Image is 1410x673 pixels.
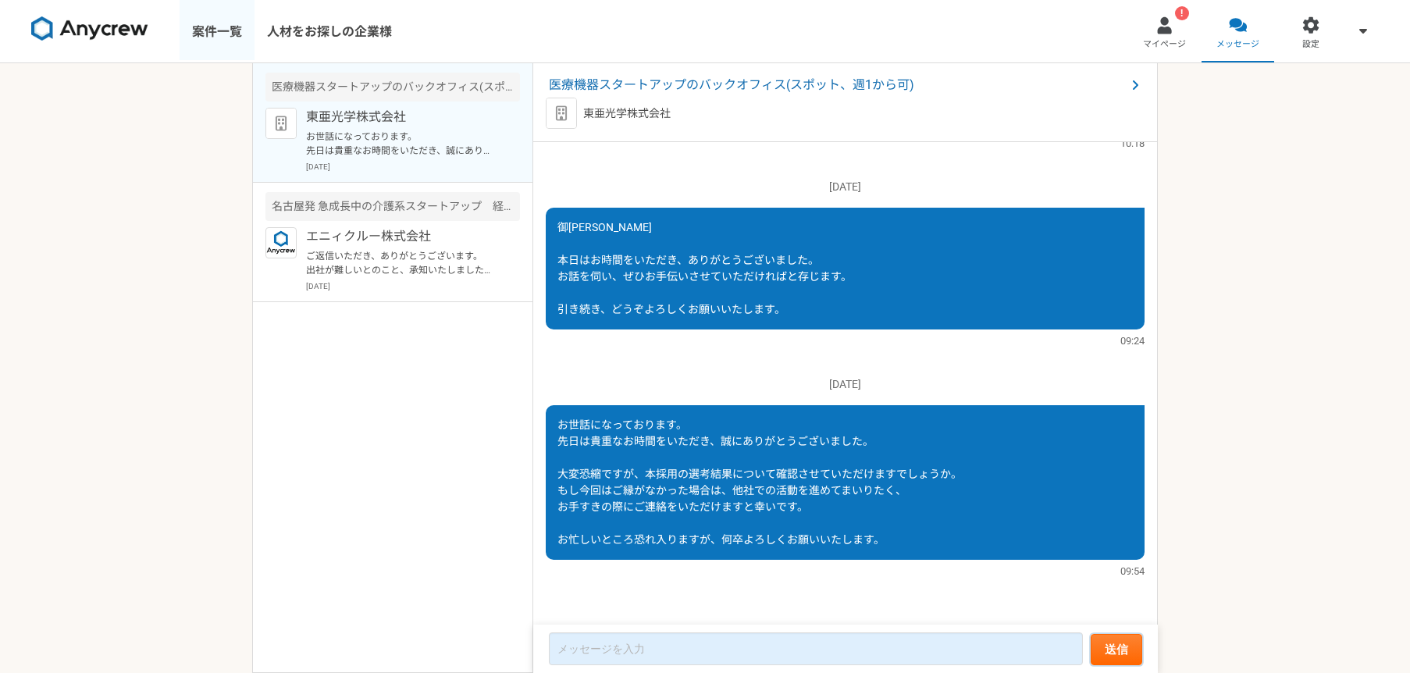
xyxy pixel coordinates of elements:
[549,76,1126,94] span: 医療機器スタートアップのバックオフィス(スポット、週1から可)
[1091,634,1142,665] button: 送信
[265,73,520,101] div: 医療機器スタートアップのバックオフィス(スポット、週1から可)
[546,98,577,129] img: default_org_logo-42cde973f59100197ec2c8e796e4974ac8490bb5b08a0eb061ff975e4574aa76.png
[1120,333,1145,348] span: 09:24
[306,280,520,292] p: [DATE]
[306,161,520,173] p: [DATE]
[546,179,1145,195] p: [DATE]
[31,16,148,41] img: 8DqYSo04kwAAAAASUVORK5CYII=
[1175,6,1189,20] div: !
[1143,38,1186,51] span: マイページ
[265,227,297,258] img: logo_text_blue_01.png
[306,130,499,158] p: お世話になっております。 先日は貴重なお時間をいただき、誠にありがとうございました。 大変恐縮ですが、本採用の選考結果について確認させていただけますでしょうか。 もし今回はご縁がなかった場合は、...
[1302,38,1319,51] span: 設定
[1120,136,1145,151] span: 10:18
[306,108,499,126] p: 東亜光学株式会社
[265,108,297,139] img: default_org_logo-42cde973f59100197ec2c8e796e4974ac8490bb5b08a0eb061ff975e4574aa76.png
[1216,38,1259,51] span: メッセージ
[557,221,852,315] span: 御[PERSON_NAME] 本日はお時間をいただき、ありがとうございました。 お話を伺い、ぜひお手伝いさせていただければと存じます。 引き続き、どうぞよろしくお願いいたします。
[583,105,671,122] p: 東亜光学株式会社
[265,192,520,221] div: 名古屋発 急成長中の介護系スタートアップ 経理業務のサポート（出社あり）
[546,376,1145,393] p: [DATE]
[306,227,499,246] p: エニィクルー株式会社
[1120,564,1145,579] span: 09:54
[557,418,962,546] span: お世話になっております。 先日は貴重なお時間をいただき、誠にありがとうございました。 大変恐縮ですが、本採用の選考結果について確認させていただけますでしょうか。 もし今回はご縁がなかった場合は、...
[306,249,499,277] p: ご返信いただき、ありがとうございます。 出社が難しいとのこと、承知いたしました。 もし、フルリモートであればご検討いただけそうでしたら、先方へリモートのみで稼働可能か打診させていただきますが、い...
